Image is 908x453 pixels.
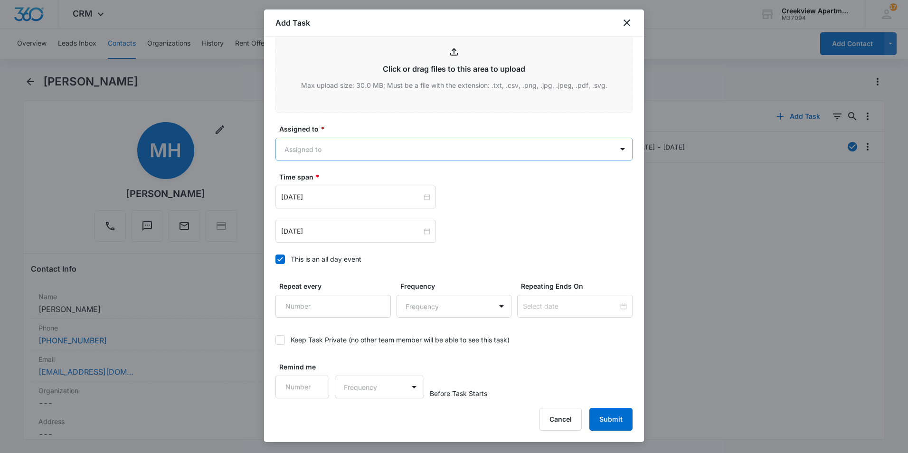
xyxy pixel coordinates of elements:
[279,172,636,182] label: Time span
[523,301,618,311] input: Select date
[279,124,636,134] label: Assigned to
[589,408,633,431] button: Submit
[279,281,395,291] label: Repeat every
[430,388,487,398] span: Before Task Starts
[621,17,633,28] button: close
[275,17,310,28] h1: Add Task
[521,281,636,291] label: Repeating Ends On
[281,226,422,236] input: Jan 31, 2023
[281,192,422,202] input: Jan 31, 2023
[291,254,361,264] div: This is an all day event
[539,408,582,431] button: Cancel
[275,376,329,398] input: Number
[291,335,510,345] div: Keep Task Private (no other team member will be able to see this task)
[400,281,516,291] label: Frequency
[275,295,391,318] input: Number
[279,362,333,372] label: Remind me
